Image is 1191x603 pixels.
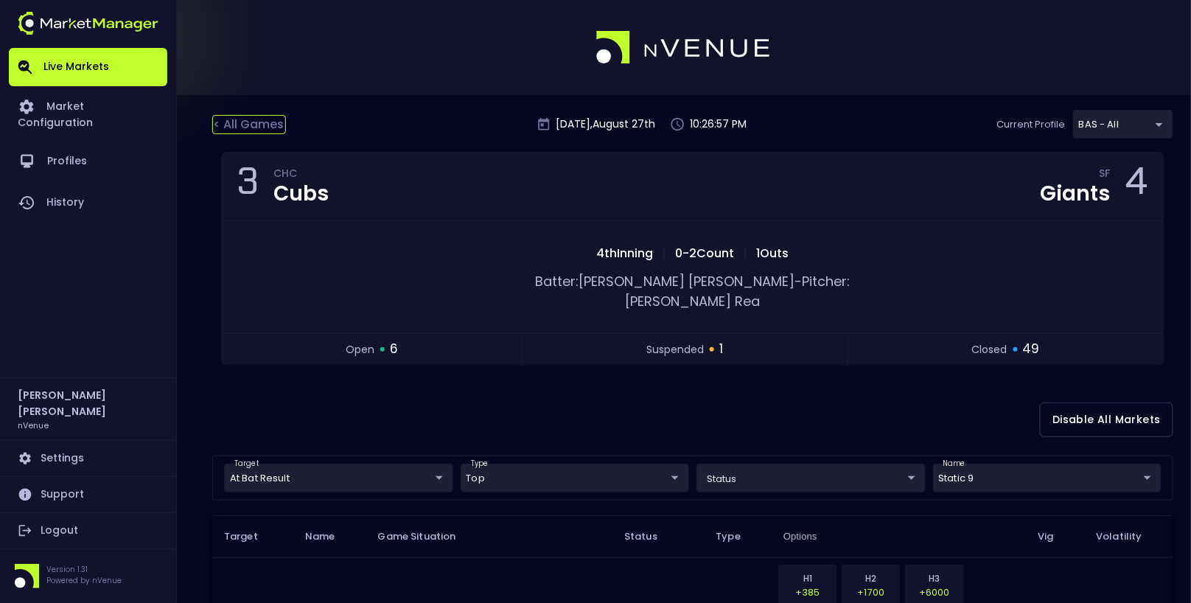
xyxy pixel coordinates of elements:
p: [DATE] , August 27 th [556,116,655,132]
span: Type [716,530,761,543]
span: 49 [1023,340,1040,359]
p: Current Profile [997,117,1066,132]
div: target [1073,110,1173,139]
span: Game Situation [378,530,475,543]
p: +6000 [915,585,954,599]
a: Market Configuration [9,86,167,141]
a: History [9,182,167,223]
span: | [658,245,671,262]
p: H1 [788,571,828,585]
div: < All Games [212,115,286,134]
label: type [471,459,489,470]
span: Volatility [1097,530,1162,543]
div: target [696,464,926,492]
img: logo [18,12,158,35]
span: 6 [390,340,398,359]
div: target [461,464,690,492]
div: CHC [273,170,329,181]
p: Powered by nVenue [46,575,122,586]
p: +385 [788,585,828,599]
button: Disable All Markets [1040,402,1173,437]
div: target [224,464,453,492]
span: Batter: [PERSON_NAME] [PERSON_NAME] [536,272,795,290]
a: Settings [9,441,167,476]
div: Cubs [273,184,329,204]
p: +1700 [851,585,891,599]
label: name [943,459,965,470]
span: Vig [1038,530,1072,543]
h3: nVenue [18,419,49,431]
img: logo [596,31,772,65]
span: 4th Inning [593,245,658,262]
span: | [739,245,752,262]
div: Giants [1041,184,1111,204]
p: 10:26:57 PM [690,116,747,132]
th: Options [772,515,1026,557]
p: H3 [915,571,954,585]
div: 4 [1125,164,1149,209]
span: 0 - 2 Count [671,245,739,262]
a: Support [9,477,167,512]
div: Version 1.31Powered by nVenue [9,564,167,588]
span: Target [224,530,277,543]
span: 1 [719,340,723,359]
p: Version 1.31 [46,564,122,575]
p: H2 [851,571,891,585]
span: - [795,272,803,290]
span: open [346,342,374,358]
label: target [234,459,259,470]
span: Name [305,530,354,543]
h2: [PERSON_NAME] [PERSON_NAME] [18,387,158,419]
a: Logout [9,513,167,548]
span: 1 Outs [752,245,794,262]
div: 3 [237,164,259,209]
div: SF [1100,170,1111,181]
div: target [933,464,1162,492]
a: Profiles [9,141,167,182]
a: Live Markets [9,48,167,86]
span: closed [972,342,1007,358]
span: Status [624,530,677,543]
span: suspended [646,342,704,358]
